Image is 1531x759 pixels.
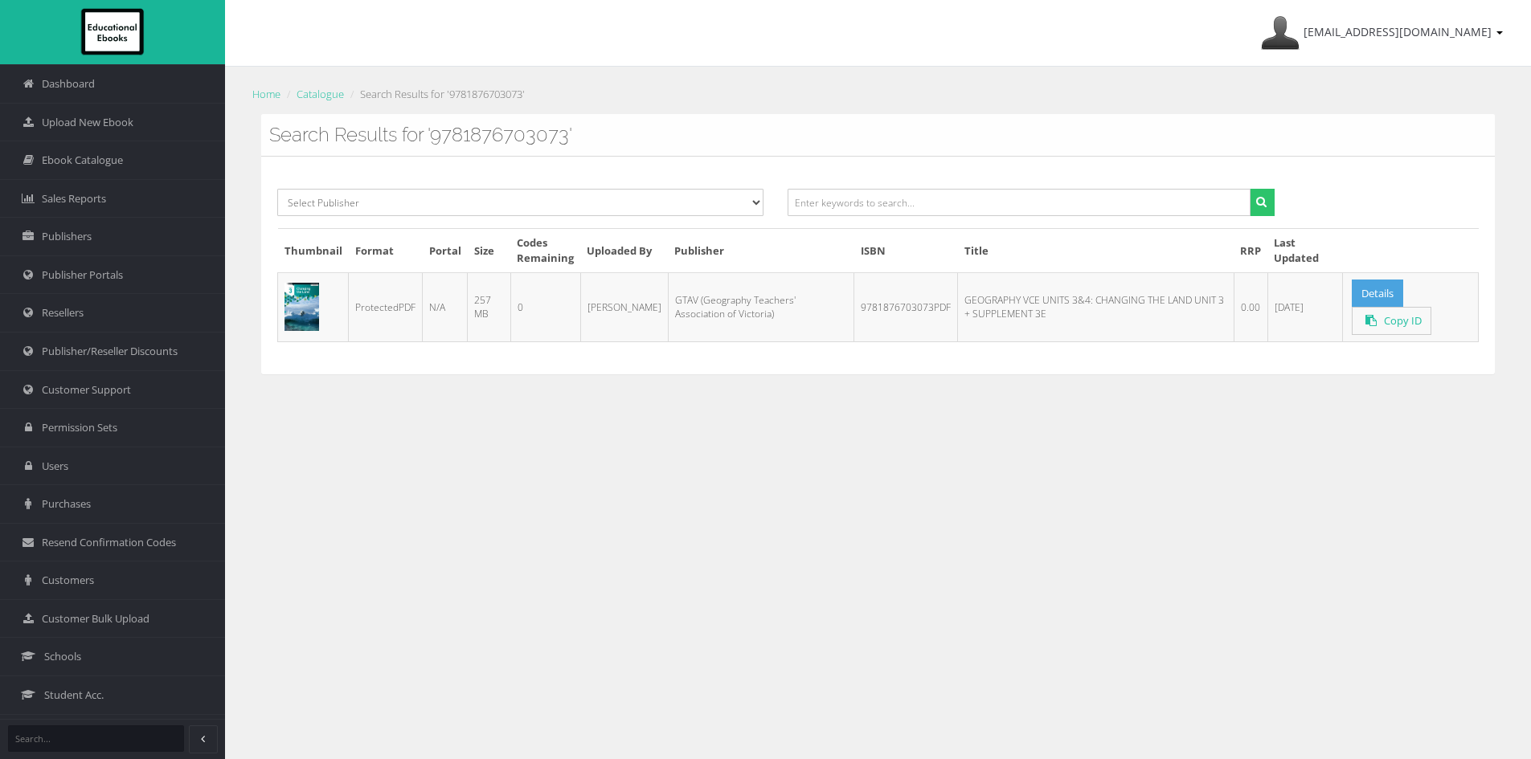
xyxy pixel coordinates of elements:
[42,115,133,130] span: Upload New Ebook
[42,305,84,320] span: Resellers
[42,459,68,474] span: Users
[468,272,511,341] td: 257 MB
[42,611,149,626] span: Customer Bulk Upload
[423,229,468,272] th: Portal
[42,573,94,588] span: Customers
[854,229,958,272] th: ISBN
[580,229,668,272] th: Uploaded By
[958,229,1234,272] th: Title
[42,535,176,550] span: Resend Confirmation Codes
[42,76,95,92] span: Dashboard
[42,344,178,359] span: Publisher/Reseller Discounts
[285,283,319,331] img: 2d55bcf6-1153-485d-84e1-2b4b7cfe28d7.jpg
[252,87,280,101] a: Home
[1234,272,1267,341] td: 0.00
[1384,313,1422,328] span: Copy ID
[349,272,423,341] td: ProtectedPDF
[1267,229,1342,272] th: Last Updated
[42,496,91,512] span: Purchases
[42,382,131,398] span: Customer Support
[42,191,106,206] span: Sales Reports
[423,272,468,341] td: N/A
[44,688,104,703] span: Student Acc.
[44,649,81,664] span: Schools
[278,229,349,272] th: Thumbnail
[510,229,580,272] th: Codes Remaining
[1352,280,1403,308] a: Details
[1304,24,1492,39] span: [EMAIL_ADDRESS][DOMAIN_NAME]
[8,725,184,752] input: Search...
[42,267,123,283] span: Publisher Portals
[668,229,854,272] th: Publisher
[580,272,668,341] td: [PERSON_NAME]
[42,229,92,244] span: Publishers
[854,272,958,341] td: 9781876703073PDF
[468,229,511,272] th: Size
[42,153,123,168] span: Ebook Catalogue
[1267,272,1342,341] td: [DATE]
[788,189,1250,216] input: Enter keywords to search...
[1352,307,1431,335] a: Click to copy to clipboard.
[269,124,1487,145] h3: Search Results for '9781876703073'
[668,272,854,341] td: GTAV (Geography Teachers' Association of Victoria)
[42,420,117,435] span: Permission Sets
[510,272,580,341] td: 0
[1234,229,1267,272] th: RRP
[297,87,344,101] a: Catalogue
[1261,14,1300,52] img: Avatar
[349,229,423,272] th: Format
[346,86,525,103] li: Search Results for '9781876703073'
[958,272,1234,341] td: GEOGRAPHY VCE UNITS 3&4: CHANGING THE LAND UNIT 3 + SUPPLEMENT 3E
